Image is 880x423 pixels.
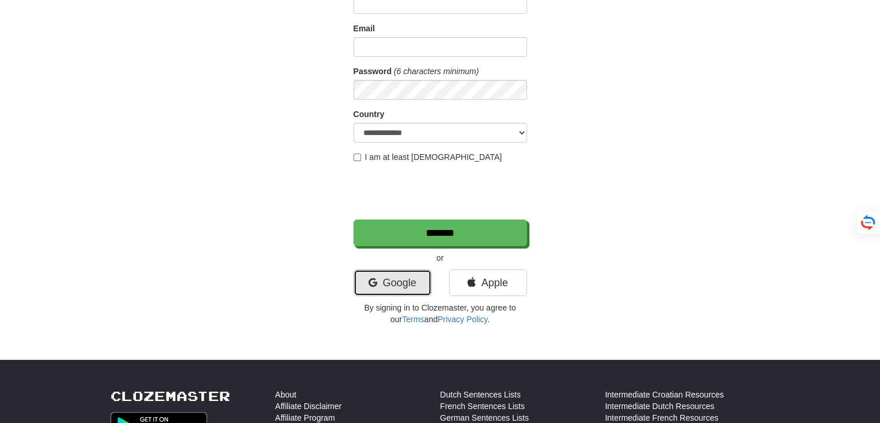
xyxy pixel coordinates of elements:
label: Password [354,65,392,77]
a: Intermediate Dutch Resources [605,400,715,412]
a: Dutch Sentences Lists [440,389,521,400]
a: Apple [449,269,527,296]
a: French Sentences Lists [440,400,525,412]
label: Country [354,108,385,120]
label: I am at least [DEMOGRAPHIC_DATA] [354,151,502,163]
em: (6 characters minimum) [394,67,479,76]
a: Google [354,269,432,296]
input: I am at least [DEMOGRAPHIC_DATA] [354,154,361,161]
a: Affiliate Disclaimer [275,400,342,412]
a: Privacy Policy [437,315,487,324]
a: Intermediate Croatian Resources [605,389,724,400]
a: Clozemaster [111,389,230,403]
label: Email [354,23,375,34]
a: About [275,389,297,400]
p: By signing in to Clozemaster, you agree to our and . [354,302,527,325]
iframe: reCAPTCHA [354,169,529,214]
p: or [354,252,527,264]
a: Terms [402,315,424,324]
